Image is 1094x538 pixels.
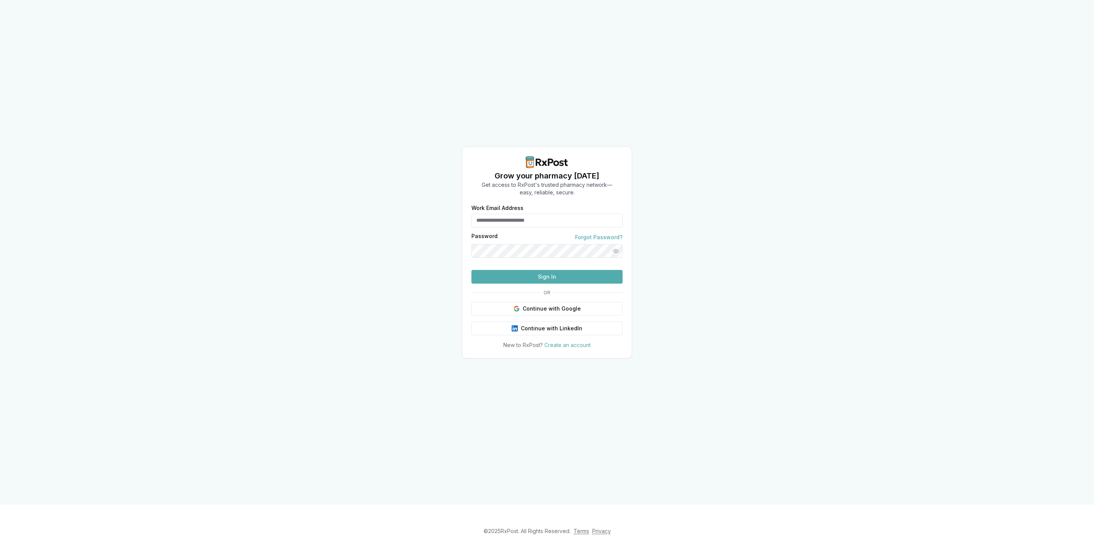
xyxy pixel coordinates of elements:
a: Forgot Password? [575,234,623,241]
span: OR [541,290,553,296]
button: Show password [609,244,623,258]
button: Continue with LinkedIn [471,322,623,335]
img: LinkedIn [512,325,518,331]
img: Google [514,306,520,312]
a: Create an account [544,342,591,348]
img: RxPost Logo [523,156,571,168]
a: Privacy [592,528,611,534]
label: Work Email Address [471,205,623,211]
span: New to RxPost? [503,342,543,348]
p: Get access to RxPost's trusted pharmacy network— easy, reliable, secure. [482,181,612,196]
label: Password [471,234,498,241]
button: Sign In [471,270,623,284]
a: Terms [574,528,589,534]
h1: Grow your pharmacy [DATE] [482,170,612,181]
button: Continue with Google [471,302,623,316]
